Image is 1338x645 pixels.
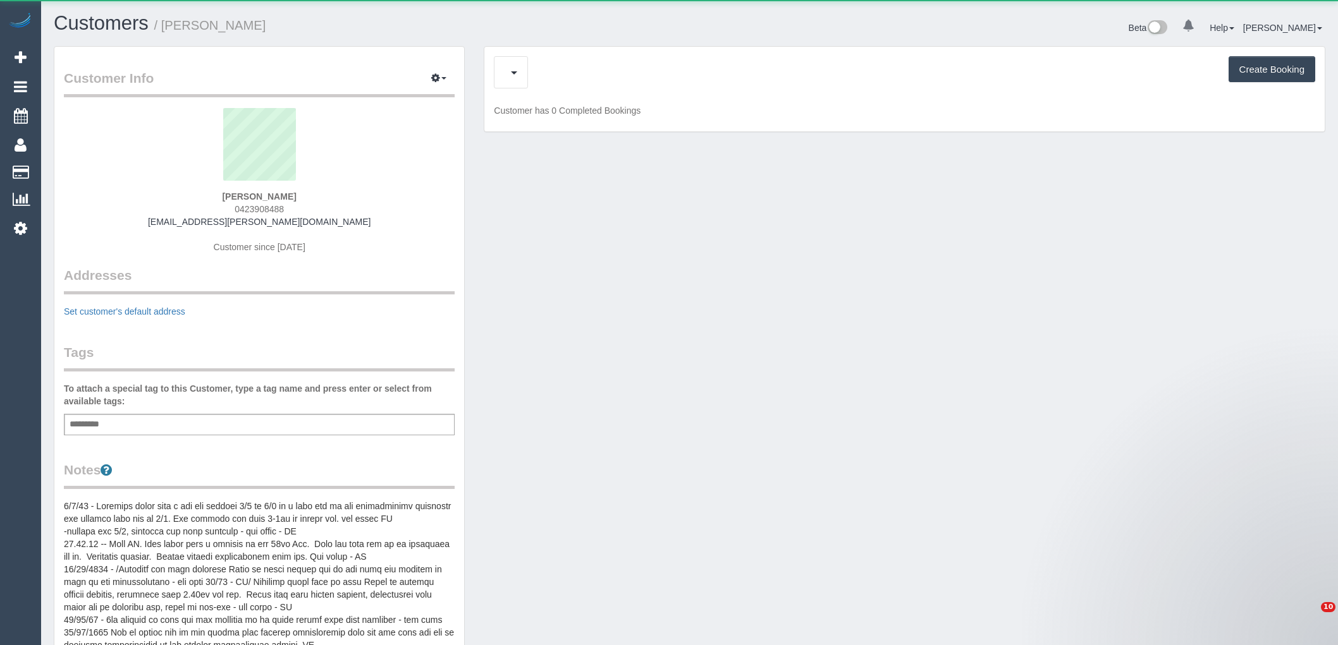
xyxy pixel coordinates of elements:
[1229,56,1315,83] button: Create Booking
[54,12,149,34] a: Customers
[64,306,185,316] a: Set customer's default address
[214,242,305,252] span: Customer since [DATE]
[1146,20,1167,37] img: New interface
[154,18,266,32] small: / [PERSON_NAME]
[8,13,33,30] img: Automaid Logo
[64,382,455,407] label: To attach a special tag to this Customer, type a tag name and press enter or select from availabl...
[1243,23,1322,33] a: [PERSON_NAME]
[494,104,1315,117] p: Customer has 0 Completed Bookings
[64,343,455,371] legend: Tags
[1210,23,1234,33] a: Help
[222,191,296,202] strong: [PERSON_NAME]
[1129,23,1168,33] a: Beta
[64,461,455,489] legend: Notes
[148,217,371,227] a: [EMAIL_ADDRESS][PERSON_NAME][DOMAIN_NAME]
[1321,602,1335,612] span: 10
[235,204,284,214] span: 0423908488
[1295,602,1325,632] iframe: Intercom live chat
[64,69,455,97] legend: Customer Info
